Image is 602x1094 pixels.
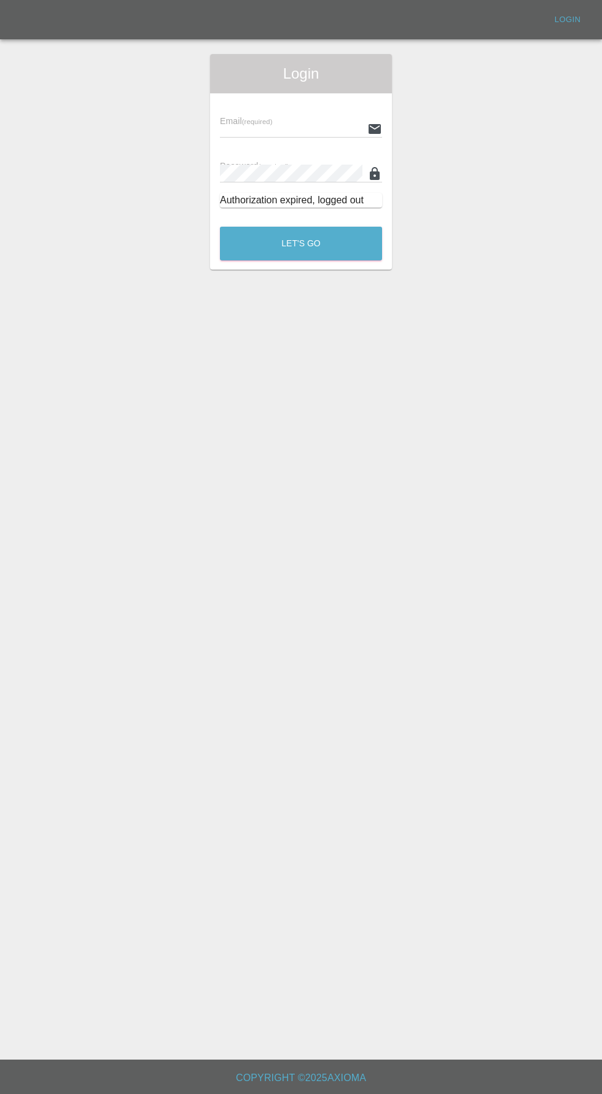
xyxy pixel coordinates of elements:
span: Password [220,161,289,171]
h6: Copyright © 2025 Axioma [10,1069,592,1087]
span: Email [220,116,272,126]
div: Authorization expired, logged out [220,193,382,208]
span: Login [220,64,382,84]
a: Login [548,10,587,29]
small: (required) [259,163,289,170]
button: Let's Go [220,227,382,260]
small: (required) [242,118,273,125]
